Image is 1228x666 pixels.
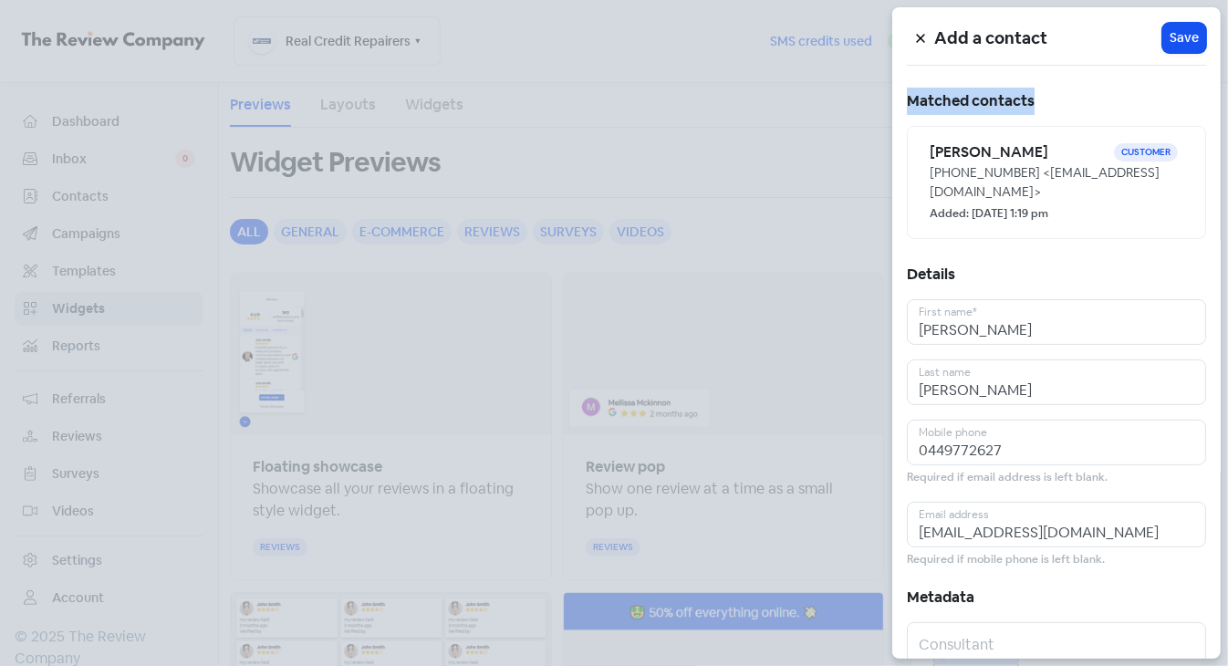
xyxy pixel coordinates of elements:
[930,142,1114,162] h6: [PERSON_NAME]
[930,163,1183,202] div: [PHONE_NUMBER] <[EMAIL_ADDRESS][DOMAIN_NAME]>
[907,261,1206,288] h5: Details
[907,126,1206,239] a: [PERSON_NAME]Customer[PHONE_NUMBER] <[EMAIL_ADDRESS][DOMAIN_NAME]>Added: [DATE] 1:19 pm
[907,502,1206,547] input: Email address
[907,299,1206,345] input: First name
[907,551,1105,568] small: Required if mobile phone is left blank.
[1162,23,1206,53] button: Save
[1170,28,1199,47] span: Save
[907,469,1108,486] small: Required if email address is left blank.
[907,359,1206,405] input: Last name
[907,584,1206,611] h5: Metadata
[930,205,1048,223] small: Added: [DATE] 1:19 pm
[934,25,1162,52] h5: Add a contact
[907,88,1206,115] h5: Matched contacts
[1114,143,1178,161] span: Customer
[907,420,1206,465] input: Mobile phone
